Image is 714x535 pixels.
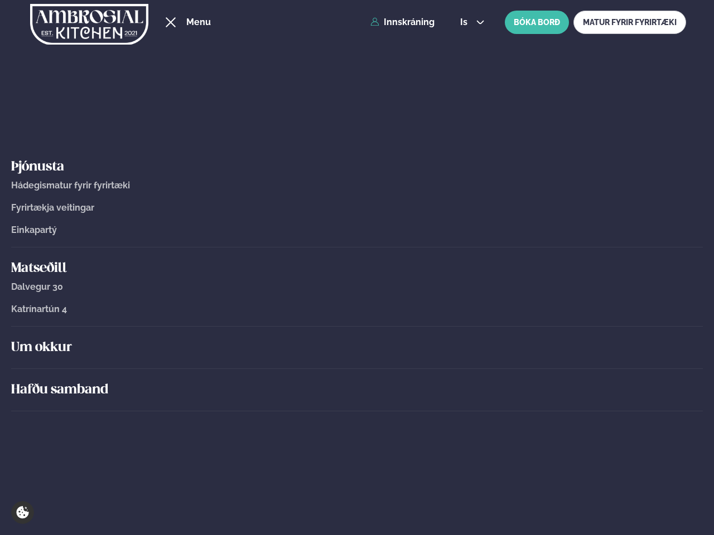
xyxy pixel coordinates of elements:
button: BÓKA BORÐ [505,11,569,34]
a: Um okkur [11,339,703,357]
span: Dalvegur 30 [11,281,63,292]
span: is [460,18,471,27]
a: Hafðu samband [11,381,703,399]
a: Fyrirtækja veitingar [11,203,703,213]
a: MATUR FYRIR FYRIRTÆKI [573,11,686,34]
span: Hádegismatur fyrir fyrirtæki [11,180,130,191]
a: Dalvegur 30 [11,282,703,292]
a: Hádegismatur fyrir fyrirtæki [11,181,703,191]
span: Katrínartún 4 [11,304,67,314]
button: is [451,18,493,27]
span: Fyrirtækja veitingar [11,202,94,213]
a: Matseðill [11,260,703,278]
a: Cookie settings [11,501,34,524]
img: logo [30,2,148,47]
a: Katrínartún 4 [11,304,703,314]
span: Einkapartý [11,225,57,235]
a: Innskráning [370,17,435,27]
button: hamburger [164,16,177,29]
a: Þjónusta [11,158,703,176]
a: Einkapartý [11,225,703,235]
